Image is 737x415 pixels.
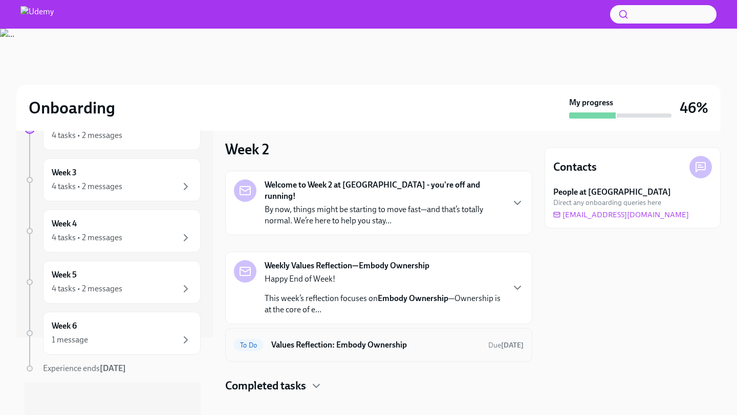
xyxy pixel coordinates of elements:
p: By now, things might be starting to move fast—and that’s totally normal. We’re here to help you s... [265,204,503,226]
strong: Weekly Values Reflection—Embody Ownership [265,260,429,271]
p: This week’s reflection focuses on —Ownership is at the core of e... [265,293,503,315]
div: 4 tasks • 2 messages [52,283,122,294]
strong: [DATE] [501,341,524,350]
div: Completed tasks [225,378,532,394]
span: August 25th, 2025 08:00 [488,340,524,350]
a: Week 44 tasks • 2 messages [25,210,201,252]
h3: 46% [680,99,708,117]
strong: People at [GEOGRAPHIC_DATA] [553,187,671,198]
strong: [DATE] [100,363,126,373]
h4: Completed tasks [225,378,306,394]
a: Week 54 tasks • 2 messages [25,261,201,304]
h6: Week 3 [52,167,77,178]
h6: Week 6 [52,320,77,332]
a: To DoValues Reflection: Embody OwnershipDue[DATE] [234,337,524,353]
span: Direct any onboarding queries here [553,198,661,207]
span: To Do [234,341,263,349]
a: Week 61 message [25,312,201,355]
h6: Values Reflection: Embody Ownership [271,339,480,351]
strong: Welcome to Week 2 at [GEOGRAPHIC_DATA] - you're off and running! [265,179,503,202]
strong: Embody Ownership [378,293,448,303]
div: 4 tasks • 2 messages [52,130,122,141]
p: Happy End of Week! [265,273,503,285]
h2: Onboarding [29,98,115,118]
a: Week 34 tasks • 2 messages [25,158,201,201]
a: [EMAIL_ADDRESS][DOMAIN_NAME] [553,210,689,220]
h4: Contacts [553,159,597,175]
div: 4 tasks • 2 messages [52,181,122,192]
span: Experience ends [43,363,126,373]
h6: Week 4 [52,218,77,229]
span: Due [488,341,524,350]
div: 1 message [52,334,88,345]
div: 4 tasks • 2 messages [52,232,122,243]
strong: My progress [569,97,613,108]
h6: Week 5 [52,269,77,281]
h3: Week 2 [225,140,269,158]
img: Udemy [20,6,54,22]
